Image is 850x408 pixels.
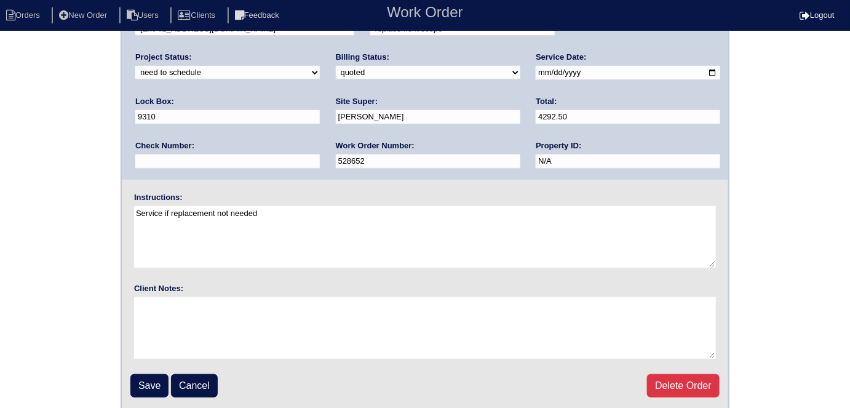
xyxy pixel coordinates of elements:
label: Work Order Number: [336,140,415,151]
label: Billing Status: [336,52,389,63]
label: Total: [536,96,557,107]
a: Logout [800,10,835,20]
a: Clients [170,10,225,20]
a: Cancel [171,374,218,398]
li: New Order [52,7,117,24]
label: Check Number: [135,140,194,151]
label: Instructions: [134,192,183,203]
label: Service Date: [536,52,586,63]
a: Users [119,10,169,20]
a: Delete Order [647,374,720,398]
li: Users [119,7,169,24]
input: Save [130,374,169,398]
label: Lock Box: [135,96,174,107]
label: Project Status: [135,52,192,63]
label: Site Super: [336,96,378,107]
textarea: Service if replacement not needed [134,206,716,268]
label: Property ID: [536,140,581,151]
label: Client Notes: [134,283,183,294]
a: New Order [52,10,117,20]
li: Clients [170,7,225,24]
li: Feedback [228,7,289,24]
